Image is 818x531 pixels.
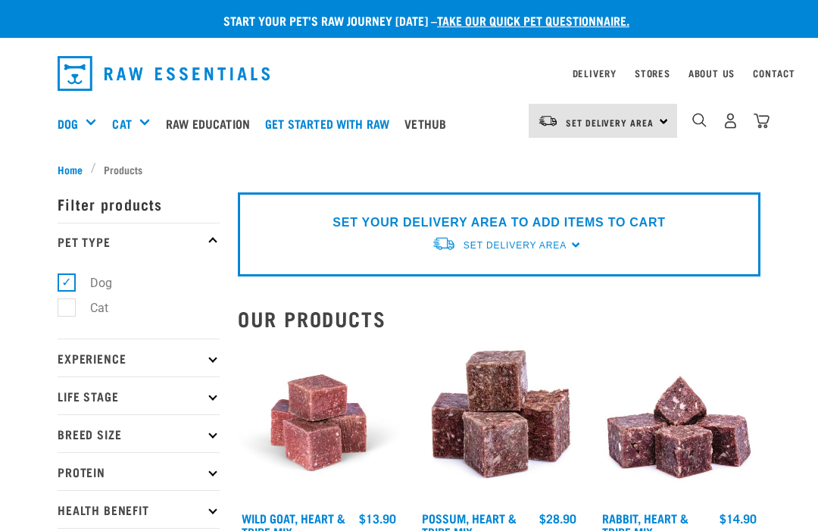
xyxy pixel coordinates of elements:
a: Get started with Raw [261,93,401,154]
a: Vethub [401,93,457,154]
img: 1175 Rabbit Heart Tripe Mix 01 [598,342,760,504]
img: home-icon@2x.png [754,113,770,129]
p: Filter products [58,185,220,223]
p: Pet Type [58,223,220,261]
h2: Our Products [238,307,760,330]
img: user.png [723,113,738,129]
p: SET YOUR DELIVERY AREA TO ADD ITEMS TO CART [333,214,665,232]
a: Dog [58,114,78,133]
p: Experience [58,339,220,376]
nav: breadcrumbs [58,161,760,177]
p: Health Benefit [58,490,220,528]
img: Raw Essentials Logo [58,56,270,91]
a: Home [58,161,91,177]
img: 1067 Possum Heart Tripe Mix 01 [418,342,580,504]
p: Life Stage [58,376,220,414]
p: Breed Size [58,414,220,452]
a: Stores [635,70,670,76]
span: Set Delivery Area [464,240,567,251]
p: Protein [58,452,220,490]
a: take our quick pet questionnaire. [437,17,629,23]
span: Home [58,161,83,177]
nav: dropdown navigation [45,50,773,97]
a: Delivery [573,70,617,76]
a: About Us [688,70,735,76]
img: van-moving.png [432,236,456,251]
a: Raw Education [162,93,261,154]
img: Goat Heart Tripe 8451 [238,342,400,504]
img: van-moving.png [538,114,558,128]
div: $28.90 [539,511,576,525]
a: Cat [112,114,131,133]
label: Dog [66,273,118,292]
span: Set Delivery Area [566,120,654,125]
img: home-icon-1@2x.png [692,113,707,127]
a: Contact [753,70,795,76]
label: Cat [66,298,114,317]
div: $14.90 [720,511,757,525]
div: $13.90 [359,511,396,525]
